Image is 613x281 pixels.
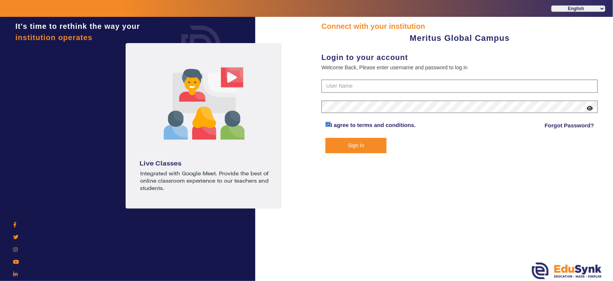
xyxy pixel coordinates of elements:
a: I agree to terms and conditions. [331,122,416,128]
input: User Name [321,79,598,93]
div: Meritus Global Campus [321,32,598,44]
span: It's time to rethink the way your [15,22,140,30]
div: Welcome Back, Please enter username and password to log in [321,63,598,72]
img: login1.png [126,43,283,209]
div: Login to your account [321,52,598,63]
span: institution operates [15,33,93,42]
img: login.png [173,17,229,73]
img: edusynk.png [532,263,602,279]
div: Connect with your institution [321,21,598,32]
button: Sign In [325,138,387,153]
a: Forgot Password? [545,121,594,130]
